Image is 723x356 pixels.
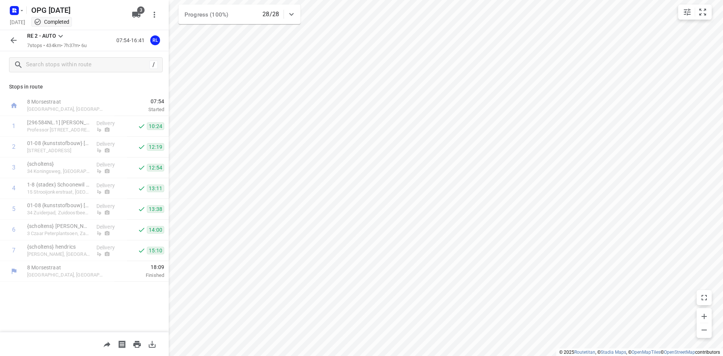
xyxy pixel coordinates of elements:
p: Stops in route [9,83,160,91]
p: Delivery [96,182,124,189]
p: {scholtens} [27,160,90,168]
div: small contained button group [678,5,712,20]
a: Routetitan [574,350,595,355]
div: 4 [12,185,15,192]
button: More [147,7,162,22]
p: 34 Zuiderpad, Zuidoostbeemster [27,209,90,217]
p: {scholtens} hendrics [27,243,90,251]
div: 1 [12,122,15,130]
p: 01-08 {kunststofbouw} Erik Versteeg [27,202,90,209]
p: [GEOGRAPHIC_DATA], [GEOGRAPHIC_DATA] [27,105,105,113]
p: Finished [114,272,164,279]
span: 13:11 [147,185,164,192]
p: Everard Meysterweg, Amersfoort [27,251,90,258]
span: Share route [99,340,114,347]
p: [296584NL.1] [PERSON_NAME] [27,119,90,126]
p: 8 Morsestraat [27,264,105,271]
p: Delivery [96,161,124,168]
svg: Done [138,185,145,192]
span: 13:38 [147,205,164,213]
a: OpenMapTiles [631,350,660,355]
svg: Done [138,247,145,254]
div: 3 [12,164,15,171]
a: OpenStreetMap [664,350,695,355]
div: 5 [12,205,15,212]
p: Delivery [96,140,124,148]
button: 3 [129,7,144,22]
p: 3 Czaar Peterplantsoen, Zaandam [27,230,90,237]
p: 7 stops • 434km • 7h37m • 6u [27,42,87,49]
span: 3 [137,6,145,14]
li: © 2025 , © , © © contributors [559,350,720,355]
span: 10:24 [147,122,164,130]
p: [STREET_ADDRESS] [27,147,90,154]
span: 12:19 [147,143,164,151]
div: This project completed. You cannot make any changes to it. [34,18,69,26]
svg: Done [138,164,145,171]
p: 8 Morsestraat [27,98,105,105]
span: Progress (100%) [185,11,228,18]
p: Delivery [96,223,124,231]
p: Delivery [96,244,124,251]
a: Stadia Maps [601,350,626,355]
span: Download route [145,340,160,347]
svg: Done [138,143,145,151]
span: Print route [130,340,145,347]
div: Progress (100%)28/28 [178,5,300,24]
span: 12:54 [147,164,164,171]
span: Assigned to Remco Lemke [148,37,163,44]
p: [GEOGRAPHIC_DATA], [GEOGRAPHIC_DATA] [27,271,105,279]
p: Delivery [96,119,124,127]
p: 28/28 [262,10,279,19]
div: 7 [12,247,15,254]
p: Started [114,106,164,113]
svg: Done [138,226,145,234]
span: 18:09 [114,263,164,271]
p: Delivery [96,202,124,210]
p: 1-8 {stadex} Schoonewil Techniek B.V. [27,181,90,188]
div: / [149,61,158,69]
p: 34 Koningsweg, [GEOGRAPHIC_DATA] [27,168,90,175]
span: 14:00 [147,226,164,234]
span: 07:54 [114,98,164,105]
svg: Done [138,122,145,130]
span: 15:10 [147,247,164,254]
p: {scholtens} Gerard vd Bergh [27,222,90,230]
span: Print shipping labels [114,340,130,347]
p: Professor Brummelkampstraat 42, Wapenveld [27,126,90,134]
p: RE 2 - AUTO [27,32,56,40]
p: 01-08 {kunststofbouw} [PERSON_NAME] [27,139,90,147]
svg: Done [138,205,145,213]
p: 15 Strooijonkerstraat, Alkmaar [27,188,90,196]
div: 6 [12,226,15,233]
div: 2 [12,143,15,150]
p: 07:54-16:41 [116,37,148,44]
input: Search stops within route [26,59,149,71]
